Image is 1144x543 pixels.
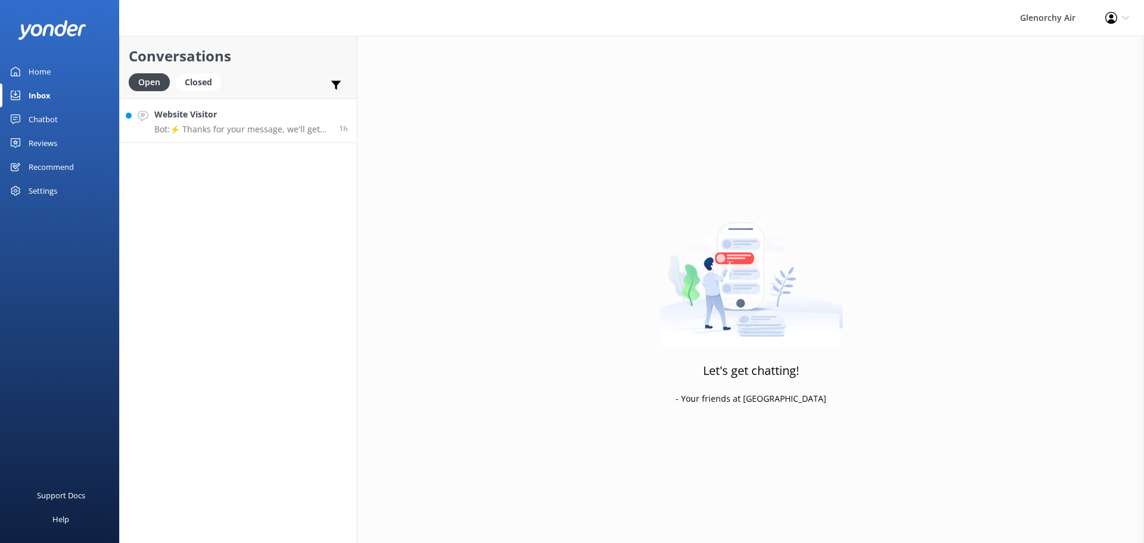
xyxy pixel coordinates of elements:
[52,507,69,531] div: Help
[18,20,86,40] img: yonder-white-logo.png
[659,197,843,346] img: artwork of a man stealing a conversation from at giant smartphone
[176,73,221,91] div: Closed
[29,155,74,179] div: Recommend
[676,392,826,405] p: - Your friends at [GEOGRAPHIC_DATA]
[129,73,170,91] div: Open
[703,361,799,380] h3: Let's get chatting!
[154,124,330,135] p: Bot: ⚡ Thanks for your message, we'll get back to you as soon as we can. You're also welcome to k...
[29,179,57,203] div: Settings
[37,483,85,507] div: Support Docs
[120,98,357,143] a: Website VisitorBot:⚡ Thanks for your message, we'll get back to you as soon as we can. You're als...
[29,83,51,107] div: Inbox
[339,123,348,134] span: Oct 02 2025 08:07am (UTC +13:00) Pacific/Auckland
[176,75,227,88] a: Closed
[29,131,57,155] div: Reviews
[29,60,51,83] div: Home
[129,75,176,88] a: Open
[129,45,348,67] h2: Conversations
[154,108,330,121] h4: Website Visitor
[29,107,58,131] div: Chatbot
